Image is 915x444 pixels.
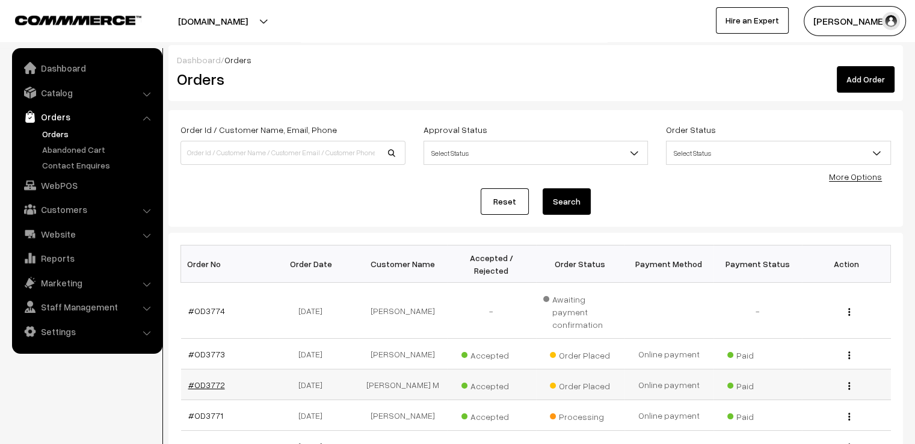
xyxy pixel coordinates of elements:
[624,339,713,369] td: Online payment
[15,296,158,318] a: Staff Management
[848,308,850,316] img: Menu
[666,123,716,136] label: Order Status
[550,346,610,362] span: Order Placed
[270,245,359,283] th: Order Date
[15,12,120,26] a: COMMMERCE
[802,245,891,283] th: Action
[727,346,787,362] span: Paid
[359,283,448,339] td: [PERSON_NAME]
[543,188,591,215] button: Search
[136,6,290,36] button: [DOMAIN_NAME]
[180,141,405,165] input: Order Id / Customer Name / Customer Email / Customer Phone
[837,66,895,93] a: Add Order
[39,159,158,171] a: Contact Enquires
[550,407,610,423] span: Processing
[667,143,890,164] span: Select Status
[39,128,158,140] a: Orders
[848,351,850,359] img: Menu
[461,407,522,423] span: Accepted
[424,141,649,165] span: Select Status
[727,377,787,392] span: Paid
[461,377,522,392] span: Accepted
[624,245,713,283] th: Payment Method
[550,377,610,392] span: Order Placed
[481,188,529,215] a: Reset
[15,223,158,245] a: Website
[270,283,359,339] td: [DATE]
[15,16,141,25] img: COMMMERCE
[536,245,625,283] th: Order Status
[181,245,270,283] th: Order No
[270,400,359,431] td: [DATE]
[829,171,882,182] a: More Options
[713,245,803,283] th: Payment Status
[716,7,789,34] a: Hire an Expert
[15,57,158,79] a: Dashboard
[15,247,158,269] a: Reports
[727,407,787,423] span: Paid
[15,199,158,220] a: Customers
[15,106,158,128] a: Orders
[713,283,803,339] td: -
[15,321,158,342] a: Settings
[359,339,448,369] td: [PERSON_NAME]
[188,410,223,421] a: #OD3771
[359,400,448,431] td: [PERSON_NAME]
[804,6,906,36] button: [PERSON_NAME]
[188,380,225,390] a: #OD3772
[359,245,448,283] th: Customer Name
[543,290,618,331] span: Awaiting payment confirmation
[624,369,713,400] td: Online payment
[39,143,158,156] a: Abandoned Cart
[882,12,900,30] img: user
[15,272,158,294] a: Marketing
[447,283,536,339] td: -
[180,123,337,136] label: Order Id / Customer Name, Email, Phone
[447,245,536,283] th: Accepted / Rejected
[359,369,448,400] td: [PERSON_NAME] M
[15,82,158,103] a: Catalog
[270,369,359,400] td: [DATE]
[177,70,404,88] h2: Orders
[188,349,225,359] a: #OD3773
[270,339,359,369] td: [DATE]
[177,55,221,65] a: Dashboard
[224,55,251,65] span: Orders
[848,382,850,390] img: Menu
[424,123,487,136] label: Approval Status
[624,400,713,431] td: Online payment
[666,141,891,165] span: Select Status
[424,143,648,164] span: Select Status
[461,346,522,362] span: Accepted
[15,174,158,196] a: WebPOS
[848,413,850,421] img: Menu
[177,54,895,66] div: /
[188,306,225,316] a: #OD3774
